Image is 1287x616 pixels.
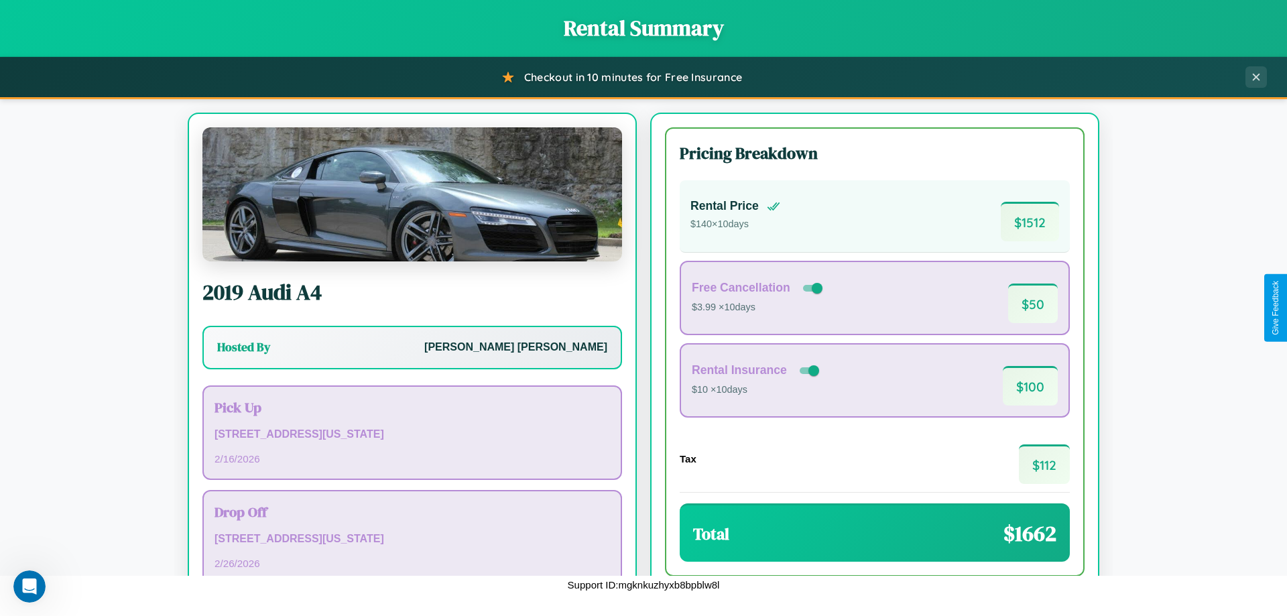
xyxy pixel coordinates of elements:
h2: 2019 Audi A4 [202,278,622,307]
span: Checkout in 10 minutes for Free Insurance [524,70,742,84]
p: Support ID: mgknkuzhyxb8bpblw8l [568,576,720,594]
p: [PERSON_NAME] [PERSON_NAME] [424,338,607,357]
h1: Rental Summary [13,13,1274,43]
iframe: Intercom live chat [13,570,46,603]
span: $ 1512 [1001,202,1059,241]
p: 2 / 26 / 2026 [214,554,610,572]
div: Give Feedback [1271,281,1280,335]
h4: Rental Price [690,199,759,213]
h4: Free Cancellation [692,281,790,295]
p: [STREET_ADDRESS][US_STATE] [214,425,610,444]
span: $ 100 [1003,366,1058,406]
h3: Hosted By [217,339,270,355]
h4: Rental Insurance [692,363,787,377]
h3: Pricing Breakdown [680,142,1070,164]
img: Audi A4 [202,127,622,261]
p: [STREET_ADDRESS][US_STATE] [214,530,610,549]
h3: Pick Up [214,397,610,417]
span: $ 1662 [1003,519,1056,548]
span: $ 50 [1008,284,1058,323]
h3: Drop Off [214,502,610,521]
h3: Total [693,523,729,545]
span: $ 112 [1019,444,1070,484]
h4: Tax [680,453,696,465]
p: 2 / 16 / 2026 [214,450,610,468]
p: $10 × 10 days [692,381,822,399]
p: $3.99 × 10 days [692,299,825,316]
p: $ 140 × 10 days [690,216,780,233]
